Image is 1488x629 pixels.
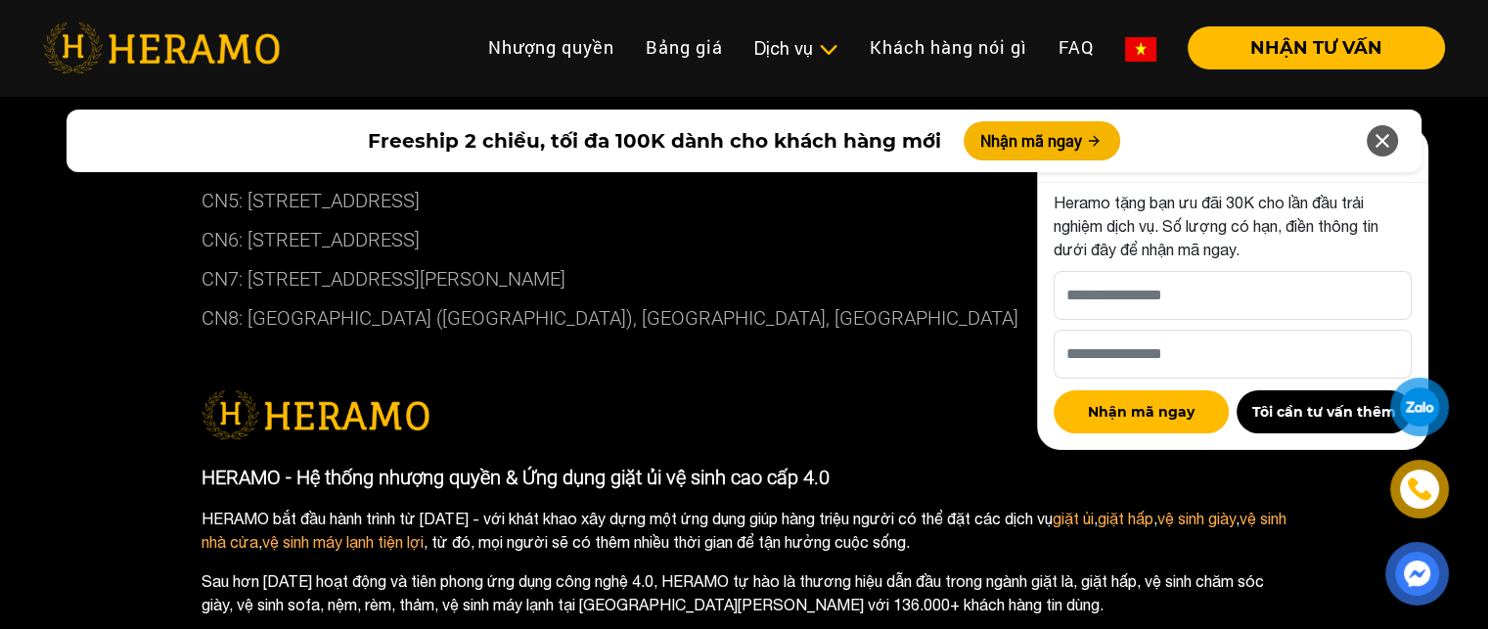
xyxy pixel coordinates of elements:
p: CN5: [STREET_ADDRESS] [202,181,1287,220]
button: Nhận mã ngay [1054,390,1229,433]
img: vn-flag.png [1125,37,1156,62]
p: CN7: [STREET_ADDRESS][PERSON_NAME] [202,259,1287,298]
span: Freeship 2 chiều, tối đa 100K dành cho khách hàng mới [367,126,940,156]
p: Sau hơn [DATE] hoạt động và tiên phong ứng dụng công nghệ 4.0, HERAMO tự hào là thương hiệu dẫn đ... [202,569,1287,616]
a: vệ sinh giày [1157,510,1236,527]
button: NHẬN TƯ VẤN [1188,26,1445,69]
a: Bảng giá [630,26,739,68]
p: CN8: [GEOGRAPHIC_DATA] ([GEOGRAPHIC_DATA]), [GEOGRAPHIC_DATA], [GEOGRAPHIC_DATA] [202,298,1287,337]
a: NHẬN TƯ VẤN [1172,39,1445,57]
a: Nhượng quyền [473,26,630,68]
img: subToggleIcon [818,40,838,60]
a: FAQ [1043,26,1109,68]
a: phone-icon [1393,463,1446,516]
img: phone-icon [1409,478,1431,500]
p: HERAMO - Hệ thống nhượng quyền & Ứng dụng giặt ủi vệ sinh cao cấp 4.0 [202,463,1287,492]
a: Khách hàng nói gì [854,26,1043,68]
img: heramo-logo.png [43,22,280,73]
div: Dịch vụ [754,35,838,62]
button: Tôi cần tư vấn thêm [1237,390,1412,433]
p: CN6: [STREET_ADDRESS] [202,220,1287,259]
a: giặt hấp [1098,510,1153,527]
button: Nhận mã ngay [964,121,1120,160]
p: Heramo tặng bạn ưu đãi 30K cho lần đầu trải nghiệm dịch vụ. Số lượng có hạn, điền thông tin dưới ... [1054,191,1412,261]
p: HERAMO bắt đầu hành trình từ [DATE] - với khát khao xây dựng một ứng dụng giúp hàng triệu người c... [202,507,1287,554]
img: logo [202,390,429,439]
a: vệ sinh máy lạnh tiện lợi [262,533,424,551]
a: giặt ủi [1053,510,1094,527]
